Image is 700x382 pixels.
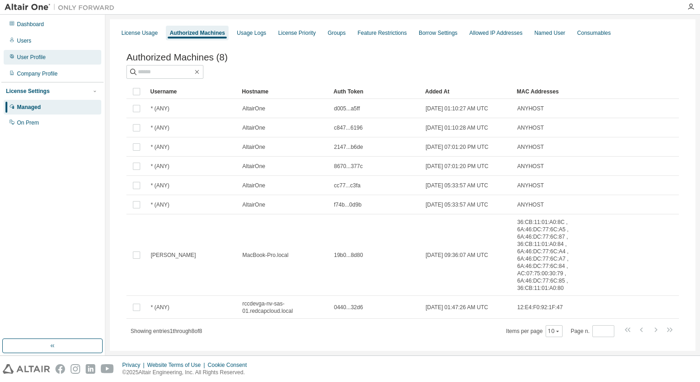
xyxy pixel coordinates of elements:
[517,163,544,170] span: ANYHOST
[131,328,202,334] span: Showing entries 1 through 8 of 8
[3,364,50,374] img: altair_logo.svg
[334,124,363,131] span: c847...6196
[425,84,509,99] div: Added At
[426,251,488,259] span: [DATE] 09:36:07 AM UTC
[517,304,563,311] span: 12:E4:F0:92:1F:47
[151,163,170,170] span: * (ANY)
[151,105,170,112] span: * (ANY)
[147,361,208,369] div: Website Terms of Use
[334,143,363,151] span: 2147...b6de
[101,364,114,374] img: youtube.svg
[121,29,158,37] div: License Usage
[517,218,578,292] span: 36:CB:11:01:A0:8C , 6A:46:DC:77:6C:A5 , 6A:46:DC:77:6C:87 , 36:CB:11:01:A0:84 , 6A:46:DC:77:6C:A4...
[517,105,544,112] span: ANYHOST
[426,143,488,151] span: [DATE] 07:01:20 PM UTC
[151,124,170,131] span: * (ANY)
[17,70,58,77] div: Company Profile
[17,21,44,28] div: Dashboard
[237,29,266,37] div: Usage Logs
[71,364,80,374] img: instagram.svg
[17,37,31,44] div: Users
[150,84,235,99] div: Username
[122,361,147,369] div: Privacy
[328,29,345,37] div: Groups
[151,182,170,189] span: * (ANY)
[548,327,560,335] button: 10
[426,124,488,131] span: [DATE] 01:10:28 AM UTC
[242,143,265,151] span: AltairOne
[426,163,488,170] span: [DATE] 07:01:20 PM UTC
[242,84,326,99] div: Hostname
[426,201,488,208] span: [DATE] 05:33:57 AM UTC
[358,29,407,37] div: Feature Restrictions
[426,182,488,189] span: [DATE] 05:33:57 AM UTC
[242,300,326,315] span: rccdevga-nv-sas-01.redcapcloud.local
[517,143,544,151] span: ANYHOST
[17,54,46,61] div: User Profile
[334,84,418,99] div: Auth Token
[17,119,39,126] div: On Prem
[242,251,289,259] span: MacBook-Pro.local
[6,87,49,95] div: License Settings
[242,105,265,112] span: AltairOne
[151,304,170,311] span: * (ANY)
[517,201,544,208] span: ANYHOST
[242,201,265,208] span: AltairOne
[426,105,488,112] span: [DATE] 01:10:27 AM UTC
[470,29,523,37] div: Allowed IP Addresses
[5,3,119,12] img: Altair One
[334,304,363,311] span: 0440...32d6
[517,84,578,99] div: MAC Addresses
[55,364,65,374] img: facebook.svg
[334,105,360,112] span: d005...a5ff
[517,182,544,189] span: ANYHOST
[278,29,316,37] div: License Priority
[126,52,228,63] span: Authorized Machines (8)
[334,201,361,208] span: f74b...0d9b
[534,29,565,37] div: Named User
[151,201,170,208] span: * (ANY)
[577,29,611,37] div: Consumables
[426,304,488,311] span: [DATE] 01:47:26 AM UTC
[506,325,563,337] span: Items per page
[122,369,252,377] p: © 2025 Altair Engineering, Inc. All Rights Reserved.
[334,163,363,170] span: 8670...377c
[334,251,363,259] span: 19b0...8d80
[242,124,265,131] span: AltairOne
[151,251,196,259] span: [PERSON_NAME]
[151,143,170,151] span: * (ANY)
[571,325,614,337] span: Page n.
[86,364,95,374] img: linkedin.svg
[242,163,265,170] span: AltairOne
[242,182,265,189] span: AltairOne
[17,104,41,111] div: Managed
[419,29,458,37] div: Borrow Settings
[170,29,225,37] div: Authorized Machines
[208,361,252,369] div: Cookie Consent
[334,182,361,189] span: cc77...c3fa
[517,124,544,131] span: ANYHOST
